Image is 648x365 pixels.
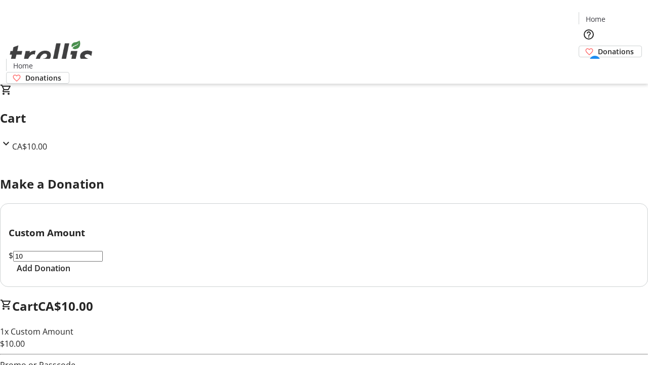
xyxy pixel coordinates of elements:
span: CA$10.00 [38,298,93,314]
span: Donations [598,46,634,57]
button: Add Donation [9,262,78,274]
span: Home [586,14,605,24]
a: Home [579,14,612,24]
span: Donations [25,72,61,83]
span: Home [13,60,33,71]
span: $ [9,250,13,261]
img: Orient E2E Organization 8nBUyTNnwE's Logo [6,29,96,80]
h3: Custom Amount [9,226,639,240]
button: Help [579,24,599,45]
a: Donations [579,46,642,57]
a: Home [7,60,39,71]
input: Donation Amount [13,251,103,262]
span: CA$10.00 [12,141,47,152]
span: Add Donation [17,262,70,274]
button: Cart [579,57,599,78]
a: Donations [6,72,69,84]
